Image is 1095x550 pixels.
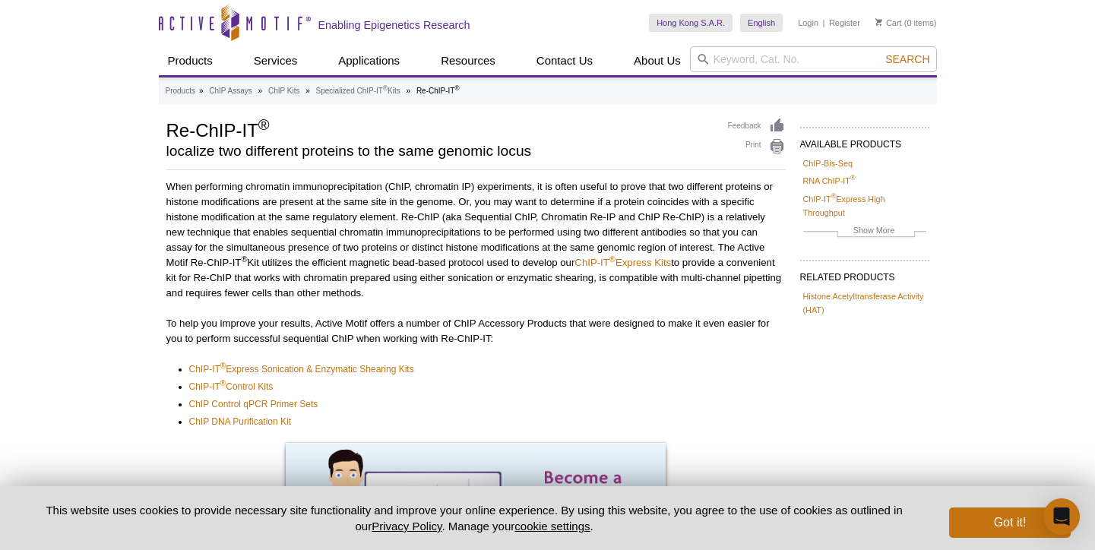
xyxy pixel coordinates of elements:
sup: ® [831,192,837,200]
a: Show More [803,223,926,241]
h2: RELATED PRODUCTS [800,260,929,287]
a: ChIP-IT®Control Kits [189,379,274,394]
sup: ® [454,84,459,92]
a: Register [829,17,860,28]
a: ChIP-Bis-Seq [803,156,853,170]
a: Contact Us [527,46,602,75]
img: Your Cart [875,18,882,26]
a: ChIP DNA Purification Kit [189,414,292,429]
button: cookie settings [514,520,590,533]
sup: ® [850,175,856,182]
a: ChIP Control qPCR Primer Sets [189,397,318,412]
sup: ® [383,84,388,92]
a: Services [245,46,307,75]
a: ChIP-IT®Express High Throughput [803,192,926,220]
li: » [305,87,310,95]
a: Histone Acetyltransferase Activity (HAT) [803,289,926,317]
sup: ® [258,116,270,133]
li: | [823,14,825,32]
a: ChIP Assays [209,84,252,98]
li: » [407,87,411,95]
a: ChIP Kits [268,84,300,98]
p: When performing chromatin immunoprecipitation (ChIP, chromatin IP) experiments, it is often usefu... [166,179,785,301]
span: Search [885,53,929,65]
li: » [258,87,263,95]
p: This website uses cookies to provide necessary site functionality and improve your online experie... [24,502,924,534]
h2: Enabling Epigenetics Research [318,18,470,32]
p: To help you improve your results, Active Motif offers a number of ChIP Accessory Products that we... [166,316,785,346]
sup: ® [609,254,616,264]
a: Applications [329,46,409,75]
li: » [199,87,204,95]
a: ChIP-IT®Express Sonication & Enzymatic Shearing Kits [189,362,414,377]
h2: localize two different proteins to the same genomic locus [166,144,713,158]
input: Keyword, Cat. No. [690,46,937,72]
a: English [740,14,783,32]
a: Print [728,138,785,155]
div: Open Intercom Messenger [1043,498,1080,535]
a: Cart [875,17,902,28]
a: ChIP-IT®Express Kits [574,257,671,268]
a: Resources [432,46,505,75]
a: Products [166,84,195,98]
sup: ® [241,254,247,264]
sup: ® [220,362,226,370]
a: Hong Kong S.A.R. [649,14,733,32]
a: Feedback [728,118,785,134]
a: Products [159,46,222,75]
a: Privacy Policy [372,520,441,533]
button: Search [881,52,934,66]
button: Got it! [949,507,1071,538]
a: About Us [625,46,690,75]
li: (0 items) [875,14,937,32]
a: Login [798,17,818,28]
h1: Re-ChIP-IT [166,118,713,141]
li: Re-ChIP-IT [416,87,460,95]
a: Specialized ChIP-IT®Kits [316,84,400,98]
a: RNA ChIP-IT® [803,174,856,188]
h2: AVAILABLE PRODUCTS [800,127,929,154]
sup: ® [220,379,226,387]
